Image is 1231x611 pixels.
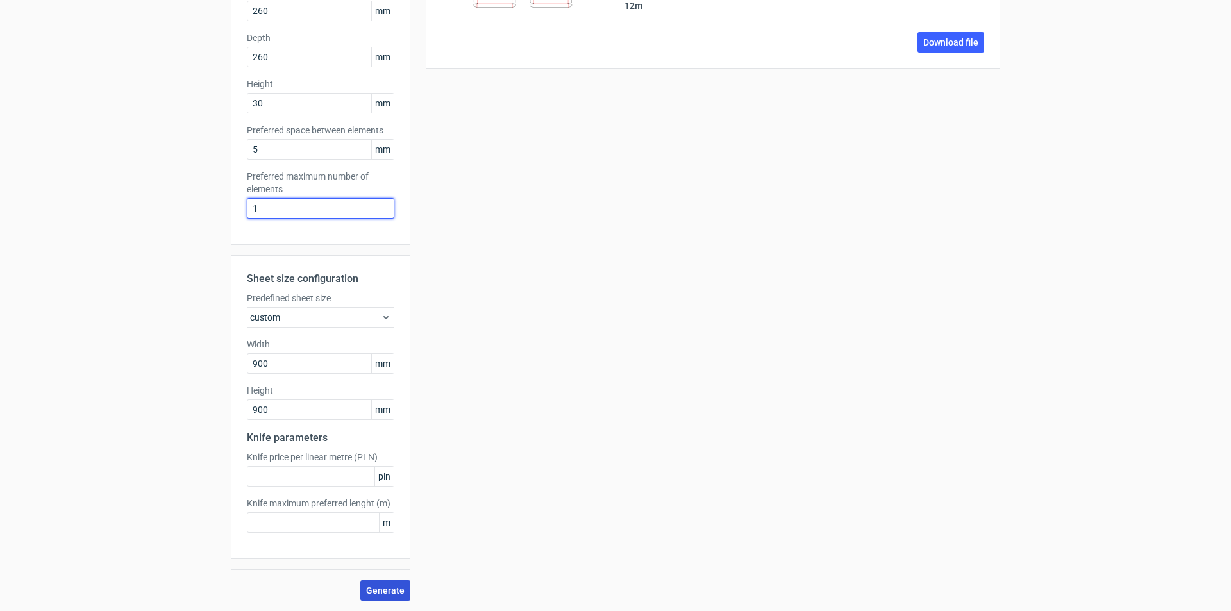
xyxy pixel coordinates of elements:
span: Generate [366,586,405,595]
span: mm [371,140,394,159]
span: pln [374,467,394,486]
label: Knife price per linear metre (PLN) [247,451,394,464]
span: mm [371,47,394,67]
div: custom [247,307,394,328]
span: m [379,513,394,532]
strong: 12 m [624,1,642,11]
label: Predefined sheet size [247,292,394,305]
label: Height [247,384,394,397]
label: Preferred space between elements [247,124,394,137]
span: mm [371,1,394,21]
span: mm [371,94,394,113]
span: mm [371,354,394,373]
label: Preferred maximum number of elements [247,170,394,196]
h2: Knife parameters [247,430,394,446]
label: Height [247,78,394,90]
h2: Sheet size configuration [247,271,394,287]
span: mm [371,400,394,419]
button: Generate [360,580,410,601]
a: Download file [917,32,984,53]
label: Width [247,338,394,351]
label: Knife maximum preferred lenght (m) [247,497,394,510]
label: Depth [247,31,394,44]
input: custom [247,353,394,374]
input: custom [247,399,394,420]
